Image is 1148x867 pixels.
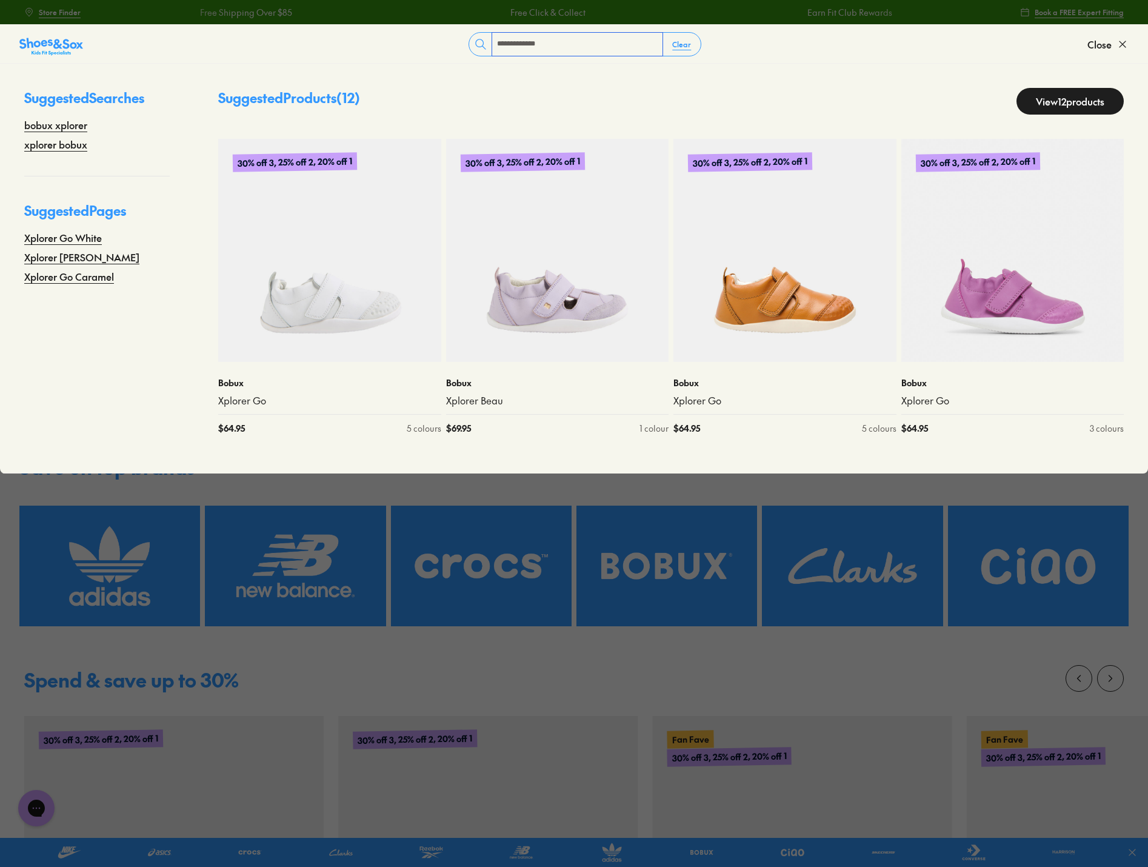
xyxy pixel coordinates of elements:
[24,250,139,264] a: Xplorer [PERSON_NAME]
[24,230,102,245] a: Xplorer Go White
[862,422,896,435] div: 5 colours
[24,670,239,689] div: Spend & save up to 30%
[24,118,87,132] a: bobux xplorer
[19,506,200,626] img: SNS_WEBASSETS_1280x984__Brand_7_4d3d8e03-a91f-4015-a35e-fabdd5f06b27.png
[673,139,896,362] a: 30% off 3, 25% off 2, 20% off 1
[948,506,1129,626] img: SNS_WEBASSETS_1280x984__Brand_11_42afe9cd-2f1f-4080-b932-0c5a1492f76f.png
[39,7,81,18] span: Store Finder
[218,394,441,407] a: Xplorer Go
[981,730,1028,748] p: Fan Fave
[446,139,669,362] a: 30% off 3, 25% off 2, 20% off 1
[24,88,170,118] p: Suggested Searches
[39,729,163,749] p: 30% off 3, 25% off 2, 20% off 1
[901,394,1124,407] a: Xplorer Go
[218,88,360,115] p: Suggested Products
[460,152,584,172] p: 30% off 3, 25% off 2, 20% off 1
[218,377,441,389] p: Bobux
[510,6,585,19] a: Free Click & Collect
[218,139,441,362] a: 30% off 3, 25% off 2, 20% off 1
[446,377,669,389] p: Bobux
[762,506,943,626] img: SNS_WEBASSETS_1280x984__Brand_10_3912ae85-fb3d-449b-b156-b817166d013b.png
[673,377,896,389] p: Bobux
[446,422,471,435] span: $ 69.95
[915,152,1040,172] p: 30% off 3, 25% off 2, 20% off 1
[1020,1,1124,23] a: Book a FREE Expert Fitting
[1087,37,1112,52] span: Close
[807,6,892,19] a: Earn Fit Club Rewards
[19,35,83,54] a: Shoes &amp; Sox
[205,506,385,626] img: SNS_WEBASSETS_1280x984__Brand_8_072687a1-6812-4536-84da-40bdad0e27d7.png
[199,6,292,19] a: Free Shipping Over $85
[1035,7,1124,18] span: Book a FREE Expert Fitting
[12,786,61,831] iframe: Gorgias live chat messenger
[446,394,669,407] a: Xplorer Beau
[662,33,701,55] button: Clear
[19,37,83,56] img: SNS_Logo_Responsive.svg
[1016,88,1124,115] a: View12products
[673,394,896,407] a: Xplorer Go
[24,269,114,284] a: Xplorer Go Caramel
[407,422,441,435] div: 5 colours
[391,506,572,626] img: SNS_WEBASSETS_1280x984__Brand_6_32476e78-ec93-4883-851d-7486025e12b2.png
[218,422,245,435] span: $ 64.95
[353,729,477,749] p: 30% off 3, 25% off 2, 20% off 1
[233,152,357,172] p: 30% off 3, 25% off 2, 20% off 1
[1090,422,1124,435] div: 3 colours
[673,422,700,435] span: $ 64.95
[901,377,1124,389] p: Bobux
[1087,31,1129,58] button: Close
[981,747,1106,767] p: 30% off 3, 25% off 2, 20% off 1
[24,137,87,152] a: xplorer bobux
[24,1,81,23] a: Store Finder
[901,139,1124,362] a: 30% off 3, 25% off 2, 20% off 1
[688,152,812,172] p: 30% off 3, 25% off 2, 20% off 1
[336,89,360,107] span: ( 12 )
[667,747,791,767] p: 30% off 3, 25% off 2, 20% off 1
[639,422,669,435] div: 1 colour
[901,422,928,435] span: $ 64.95
[667,730,713,748] p: Fan Fave
[576,506,757,626] img: SNS_WEBASSETS_1280x984__Brand_9_e161dee9-03f0-4e35-815c-843dea00f972.png
[24,201,170,230] p: Suggested Pages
